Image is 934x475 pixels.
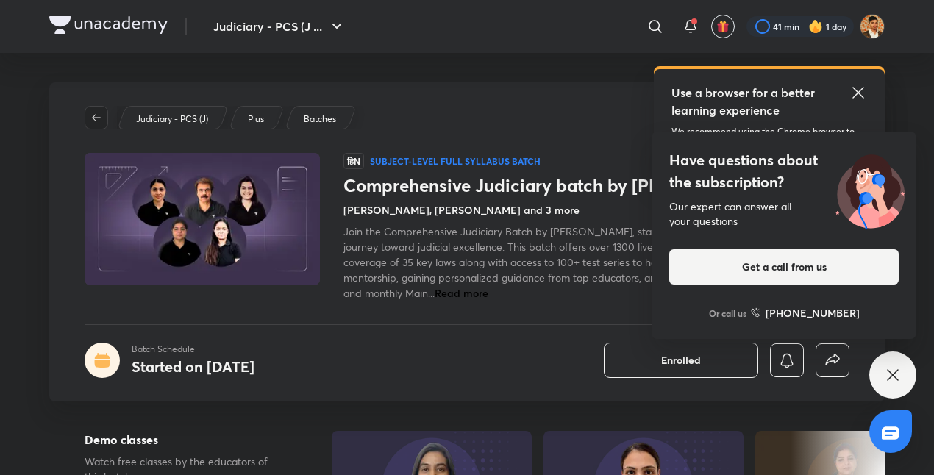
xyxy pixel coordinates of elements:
[343,153,364,169] span: हिN
[808,19,823,34] img: streak
[304,113,336,126] p: Batches
[669,249,899,285] button: Get a call from us
[248,113,264,126] p: Plus
[136,113,208,126] p: Judiciary - PCS (J)
[343,202,580,218] h4: [PERSON_NAME], [PERSON_NAME] and 3 more
[671,84,818,119] h5: Use a browser for a better learning experience
[204,12,354,41] button: Judiciary - PCS (J ...
[669,199,899,229] div: Our expert can answer all your questions
[711,15,735,38] button: avatar
[49,16,168,37] a: Company Logo
[860,14,885,39] img: Ashish Chhawari
[132,357,254,376] h4: Started on [DATE]
[246,113,267,126] a: Plus
[709,307,746,320] p: Or call us
[343,175,849,196] h1: Comprehensive Judiciary batch by [PERSON_NAME] - [DATE]
[343,224,846,300] span: Join the Comprehensive Judiciary Batch by [PERSON_NAME], starting on [DATE], for an in-depth 13-m...
[435,286,488,300] span: Read more
[132,343,254,356] p: Batch Schedule
[766,305,860,321] h6: [PHONE_NUMBER]
[134,113,211,126] a: Judiciary - PCS (J)
[82,151,322,287] img: Thumbnail
[669,149,899,193] h4: Have questions about the subscription?
[85,431,285,449] h5: Demo classes
[661,353,701,368] span: Enrolled
[824,149,916,229] img: ttu_illustration_new.svg
[671,125,867,165] p: We recommend using the Chrome browser to ensure you get the most up-to-date learning experience w...
[716,20,730,33] img: avatar
[302,113,339,126] a: Batches
[751,305,860,321] a: [PHONE_NUMBER]
[370,155,541,167] p: Subject-level full syllabus Batch
[604,343,758,378] button: Enrolled
[49,16,168,34] img: Company Logo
